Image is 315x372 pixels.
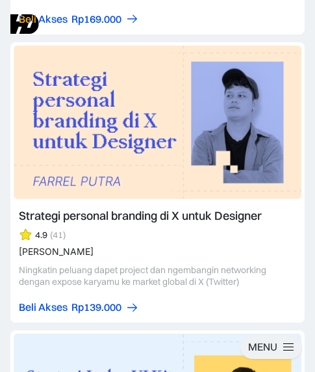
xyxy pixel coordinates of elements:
[71,12,121,26] div: Rp169.000
[19,12,68,26] div: Beli Akses
[19,300,139,314] a: Beli AksesRp139.000
[19,300,68,314] div: Beli Akses
[71,300,121,314] div: Rp139.000
[19,12,139,26] a: Beli AksesRp169.000
[248,340,277,354] div: MENU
